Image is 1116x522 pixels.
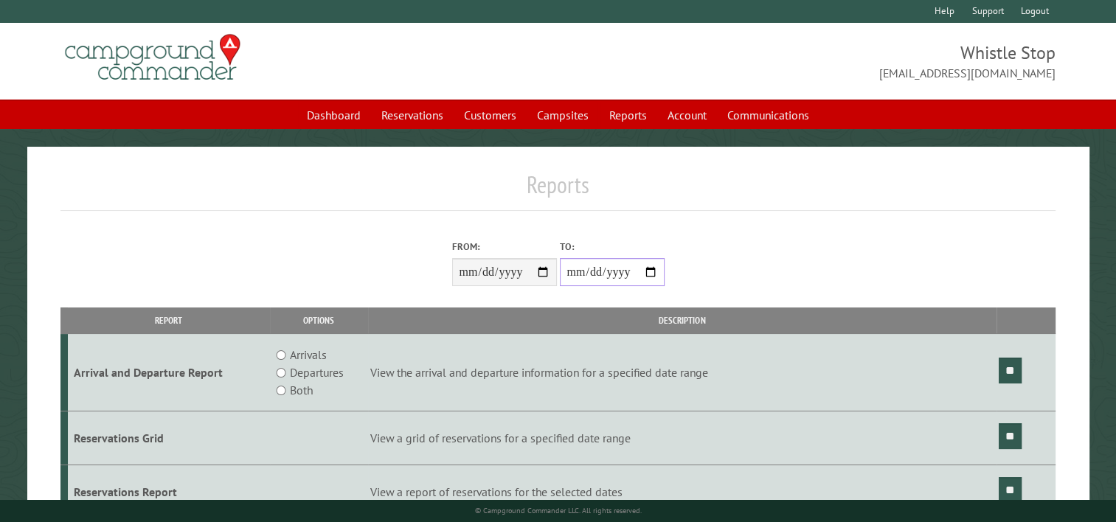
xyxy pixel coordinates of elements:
[60,29,245,86] img: Campground Commander
[560,240,665,254] label: To:
[290,346,327,363] label: Arrivals
[270,307,368,333] th: Options
[368,334,997,411] td: View the arrival and departure information for a specified date range
[455,101,525,129] a: Customers
[368,411,997,465] td: View a grid of reservations for a specified date range
[659,101,715,129] a: Account
[68,307,270,333] th: Report
[718,101,818,129] a: Communications
[68,411,270,465] td: Reservations Grid
[368,464,997,518] td: View a report of reservations for the selected dates
[68,464,270,518] td: Reservations Report
[600,101,656,129] a: Reports
[368,307,997,333] th: Description
[528,101,597,129] a: Campsites
[372,101,452,129] a: Reservations
[452,240,557,254] label: From:
[298,101,370,129] a: Dashboard
[290,381,313,399] label: Both
[60,170,1056,211] h1: Reports
[558,41,1056,82] span: Whistle Stop [EMAIL_ADDRESS][DOMAIN_NAME]
[68,334,270,411] td: Arrival and Departure Report
[475,506,642,515] small: © Campground Commander LLC. All rights reserved.
[290,363,344,381] label: Departures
